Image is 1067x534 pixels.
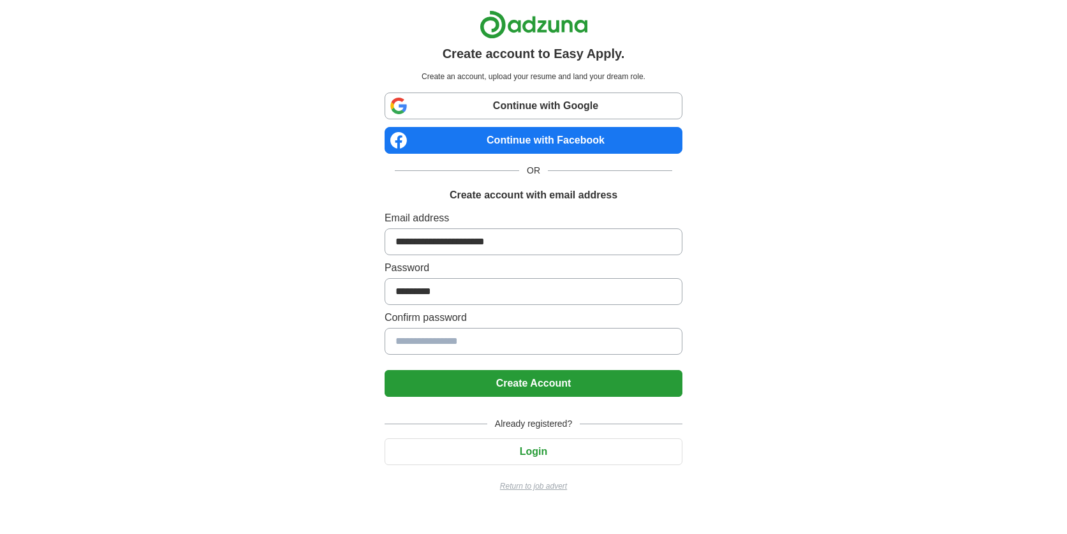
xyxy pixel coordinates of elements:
button: Login [385,438,682,465]
span: Already registered? [487,417,580,431]
img: Adzuna logo [480,10,588,39]
a: Continue with Facebook [385,127,682,154]
h1: Create account with email address [450,188,617,203]
label: Confirm password [385,310,682,325]
button: Create Account [385,370,682,397]
label: Email address [385,211,682,226]
a: Continue with Google [385,93,682,119]
h1: Create account to Easy Apply. [443,44,625,63]
a: Login [385,446,682,457]
p: Create an account, upload your resume and land your dream role. [387,71,680,82]
span: OR [519,164,548,177]
label: Password [385,260,682,276]
a: Return to job advert [385,480,682,492]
